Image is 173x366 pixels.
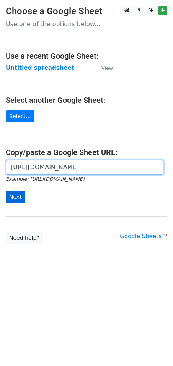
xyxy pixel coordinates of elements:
small: Example: [URL][DOMAIN_NAME] [6,176,84,182]
h4: Select another Google Sheet: [6,96,167,105]
a: Select... [6,110,34,122]
a: Google Sheets [120,233,167,240]
p: Use one of the options below... [6,20,167,28]
a: Untitled spreadsheet [6,64,74,71]
small: View [101,65,113,71]
input: Next [6,191,25,203]
a: Need help? [6,232,43,244]
h4: Copy/paste a Google Sheet URL: [6,148,167,157]
iframe: Chat Widget [135,329,173,366]
input: Paste your Google Sheet URL here [6,160,163,175]
h3: Choose a Google Sheet [6,6,167,17]
h4: Use a recent Google Sheet: [6,51,167,61]
a: View [94,64,113,71]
